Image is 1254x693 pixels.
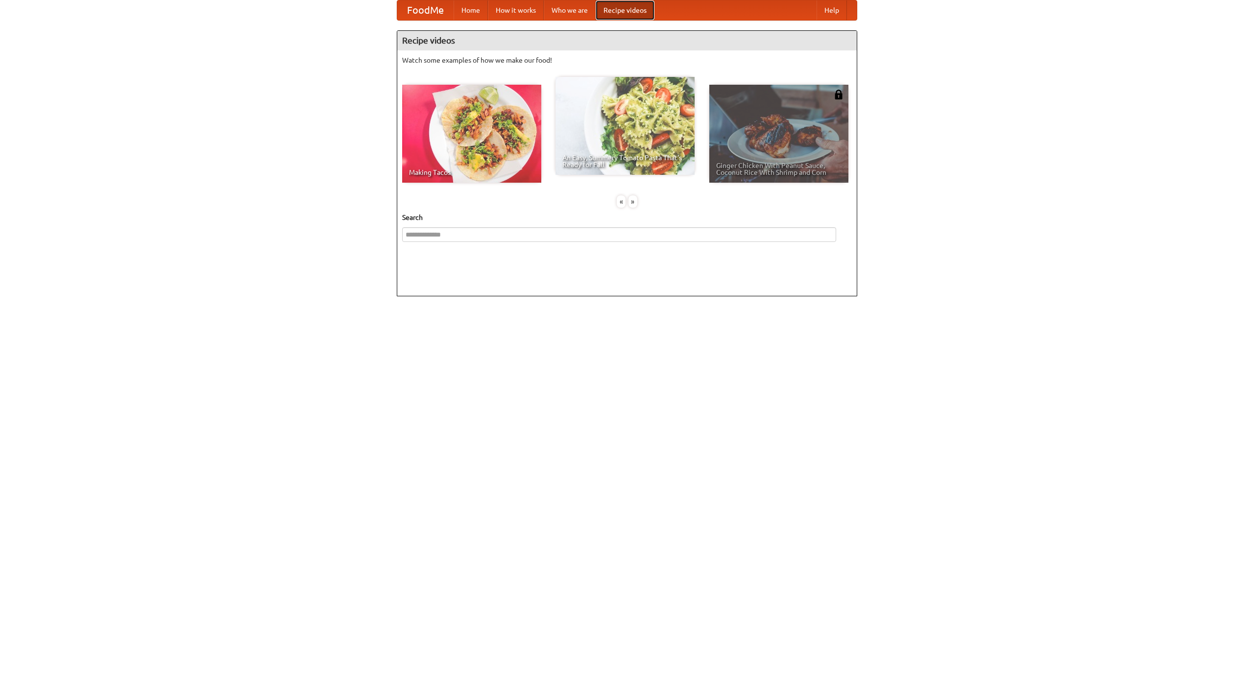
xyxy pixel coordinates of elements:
span: An Easy, Summery Tomato Pasta That's Ready for Fall [562,154,688,168]
div: « [617,195,626,208]
a: Making Tacos [402,85,541,183]
h4: Recipe videos [397,31,857,50]
a: Who we are [544,0,596,20]
a: Recipe videos [596,0,654,20]
img: 483408.png [834,90,844,99]
a: How it works [488,0,544,20]
a: An Easy, Summery Tomato Pasta That's Ready for Fall [555,77,695,175]
h5: Search [402,213,852,222]
a: Home [454,0,488,20]
div: » [628,195,637,208]
a: FoodMe [397,0,454,20]
a: Help [817,0,847,20]
span: Making Tacos [409,169,534,176]
p: Watch some examples of how we make our food! [402,55,852,65]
